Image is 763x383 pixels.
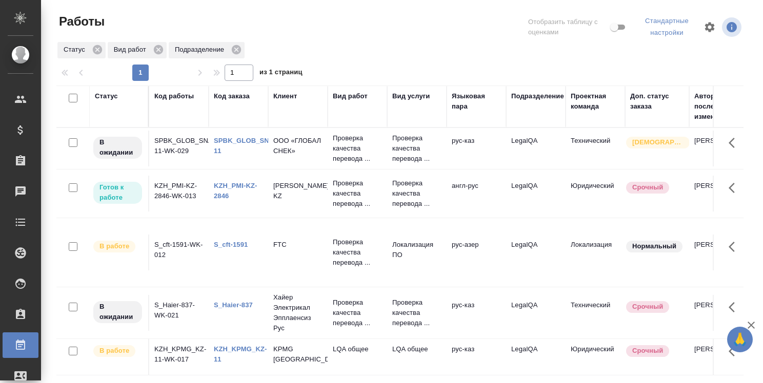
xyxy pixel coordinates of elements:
a: KZH_KPMG_KZ-11 [214,345,267,363]
button: Здесь прячутся важные кнопки [722,176,747,200]
div: Доп. статус заказа [630,91,684,112]
button: 🙏 [727,327,753,352]
td: [PERSON_NAME] [689,235,749,270]
p: Срочный [632,182,663,193]
td: Юридический [566,176,625,211]
p: В работе [99,346,129,356]
td: LegalQA [506,235,566,270]
div: Код работы [154,91,194,101]
span: Посмотреть информацию [722,17,744,37]
span: Настроить таблицу [697,15,722,39]
td: Технический [566,295,625,331]
p: Готов к работе [99,182,136,203]
p: LQA общее [333,344,382,354]
div: Подразделение [511,91,564,101]
p: Срочный [632,302,663,312]
td: рус-азер [447,235,506,270]
div: Автор последнего изменения [694,91,744,122]
p: Срочный [632,346,663,356]
div: Статус [57,42,106,58]
td: Технический [566,131,625,166]
a: KZH_PMI-KZ-2846 [214,182,257,200]
div: Проектная команда [571,91,620,112]
p: Вид работ [114,45,150,55]
td: KZH_PMI-KZ-2846-WK-013 [149,176,209,211]
a: S_Haier-837 [214,301,253,309]
p: FTC [273,240,323,250]
div: Код заказа [214,91,250,101]
td: SPBK_GLOB_SNACK-11-WK-029 [149,131,209,166]
div: Исполнитель выполняет работу [92,344,143,358]
p: Проверка качества перевода ... [392,133,441,164]
p: Проверка качества перевода ... [392,178,441,209]
td: KZH_KPMG_KZ-11-WK-017 [149,339,209,375]
td: LegalQA [506,295,566,331]
div: Клиент [273,91,297,101]
p: KPMG [GEOGRAPHIC_DATA] [273,344,323,365]
p: ООО «ГЛОБАЛ СНЕК» [273,136,323,156]
td: рус-каз [447,131,506,166]
button: Здесь прячутся важные кнопки [722,235,747,259]
div: Исполнитель назначен, приступать к работе пока рано [92,136,143,160]
td: рус-каз [447,295,506,331]
div: split button [636,13,697,41]
p: Проверка качества перевода ... [392,297,441,328]
td: Юридический [566,339,625,375]
td: англ-рус [447,176,506,211]
p: LQA общее [392,344,441,354]
td: LegalQA [506,176,566,211]
p: Проверка качества перевода ... [333,178,382,209]
td: S_cft-1591-WK-012 [149,235,209,270]
button: Здесь прячутся важные кнопки [722,339,747,364]
p: Локализация ПО [392,240,441,260]
p: [PERSON_NAME] KZ [273,181,323,201]
span: Отобразить таблицу с оценками [528,17,608,37]
p: В ожидании [99,137,136,158]
p: [DEMOGRAPHIC_DATA] [632,137,684,147]
div: Исполнитель может приступить к работе [92,181,143,205]
td: LegalQA [506,339,566,375]
p: Хайер Электрикал Эпплаенсиз Рус [273,292,323,333]
td: [PERSON_NAME] [689,339,749,375]
span: Работы [56,13,105,30]
div: Подразделение [169,42,245,58]
td: S_Haier-837-WK-021 [149,295,209,331]
p: Подразделение [175,45,228,55]
p: Проверка качества перевода ... [333,237,382,268]
td: LegalQA [506,131,566,166]
span: 🙏 [731,329,749,350]
div: Исполнитель выполняет работу [92,240,143,253]
p: Нормальный [632,241,676,251]
td: [PERSON_NAME] [689,176,749,211]
td: [PERSON_NAME] [689,295,749,331]
span: из 1 страниц [259,66,303,81]
button: Здесь прячутся важные кнопки [722,131,747,155]
a: S_cft-1591 [214,241,248,248]
div: Исполнитель назначен, приступать к работе пока рано [92,300,143,324]
p: В ожидании [99,302,136,322]
p: В работе [99,241,129,251]
button: Здесь прячутся важные кнопки [722,295,747,320]
div: Вид работ [108,42,167,58]
td: [PERSON_NAME] [689,131,749,166]
div: Вид работ [333,91,368,101]
a: SPBK_GLOB_SNACK-11 [214,137,286,155]
div: Языковая пара [452,91,501,112]
div: Статус [95,91,118,101]
p: Проверка качества перевода ... [333,297,382,328]
p: Статус [64,45,89,55]
p: Проверка качества перевода ... [333,133,382,164]
div: Вид услуги [392,91,430,101]
td: Локализация [566,235,625,270]
td: рус-каз [447,339,506,375]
